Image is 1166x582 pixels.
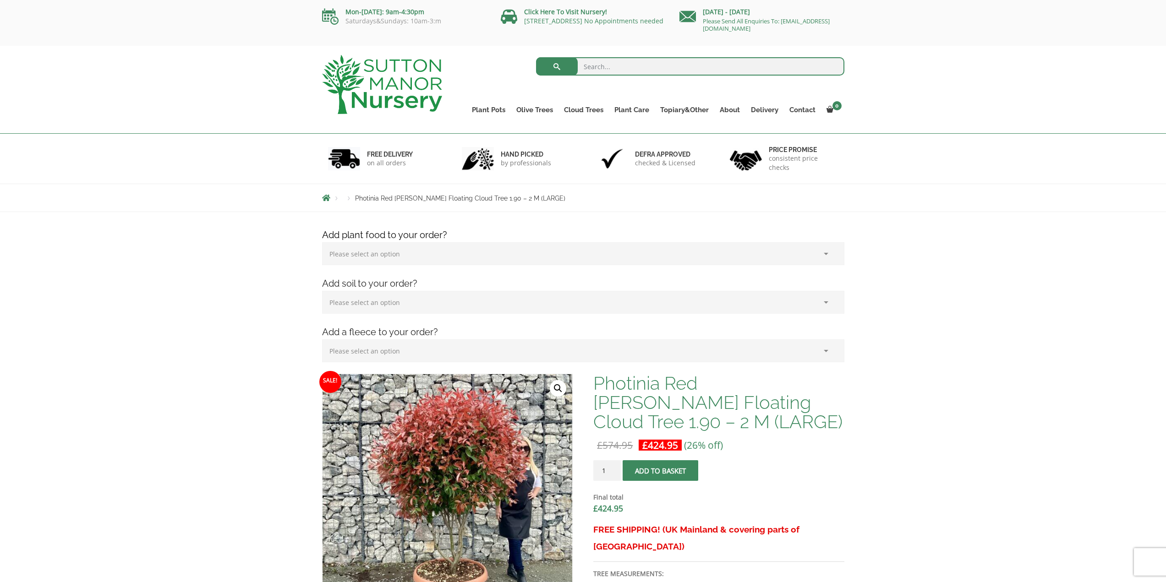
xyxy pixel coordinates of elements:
a: Click Here To Visit Nursery! [524,7,607,16]
h4: Add a fleece to your order? [315,325,851,339]
strong: TREE MEASUREMENTS: [593,569,664,578]
a: Olive Trees [511,103,558,116]
p: consistent price checks [769,154,838,172]
input: Search... [536,57,844,76]
a: 0 [821,103,844,116]
a: Contact [784,103,821,116]
p: checked & Licensed [635,158,695,168]
nav: Breadcrumbs [322,194,844,201]
h6: Defra approved [635,150,695,158]
span: £ [642,439,648,451]
bdi: 574.95 [597,439,633,451]
p: [DATE] - [DATE] [679,6,844,17]
a: Plant Care [609,103,655,116]
a: Cloud Trees [558,103,609,116]
h1: Photinia Red [PERSON_NAME] Floating Cloud Tree 1.90 – 2 M (LARGE) [593,374,844,431]
button: Add to basket [623,460,698,481]
p: on all orders [367,158,413,168]
img: 1.jpg [328,147,360,170]
p: Saturdays&Sundays: 10am-3:m [322,17,487,25]
span: £ [597,439,602,451]
img: 3.jpg [596,147,628,170]
a: Please Send All Enquiries To: [EMAIL_ADDRESS][DOMAIN_NAME] [703,17,830,33]
a: About [714,103,745,116]
img: 4.jpg [730,145,762,173]
bdi: 424.95 [593,503,623,514]
h3: FREE SHIPPING! (UK Mainland & covering parts of [GEOGRAPHIC_DATA]) [593,521,844,555]
span: Photinia Red [PERSON_NAME] Floating Cloud Tree 1.90 – 2 M (LARGE) [355,195,565,202]
p: by professionals [501,158,551,168]
h4: Add plant food to your order? [315,228,851,242]
span: Sale! [319,371,341,393]
a: Topiary&Other [655,103,714,116]
img: logo [322,55,442,114]
h6: hand picked [501,150,551,158]
span: (26% off) [684,439,723,451]
span: £ [593,503,598,514]
a: Plant Pots [466,103,511,116]
bdi: 424.95 [642,439,678,451]
h4: Add soil to your order? [315,277,851,291]
a: View full-screen image gallery [550,380,566,397]
p: Mon-[DATE]: 9am-4:30pm [322,6,487,17]
img: 2.jpg [462,147,494,170]
a: [STREET_ADDRESS] No Appointments needed [524,16,663,25]
h6: FREE DELIVERY [367,150,413,158]
input: Product quantity [593,460,621,481]
span: 0 [832,101,842,110]
dt: Final total [593,492,844,503]
a: Delivery [745,103,784,116]
h6: Price promise [769,146,838,154]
